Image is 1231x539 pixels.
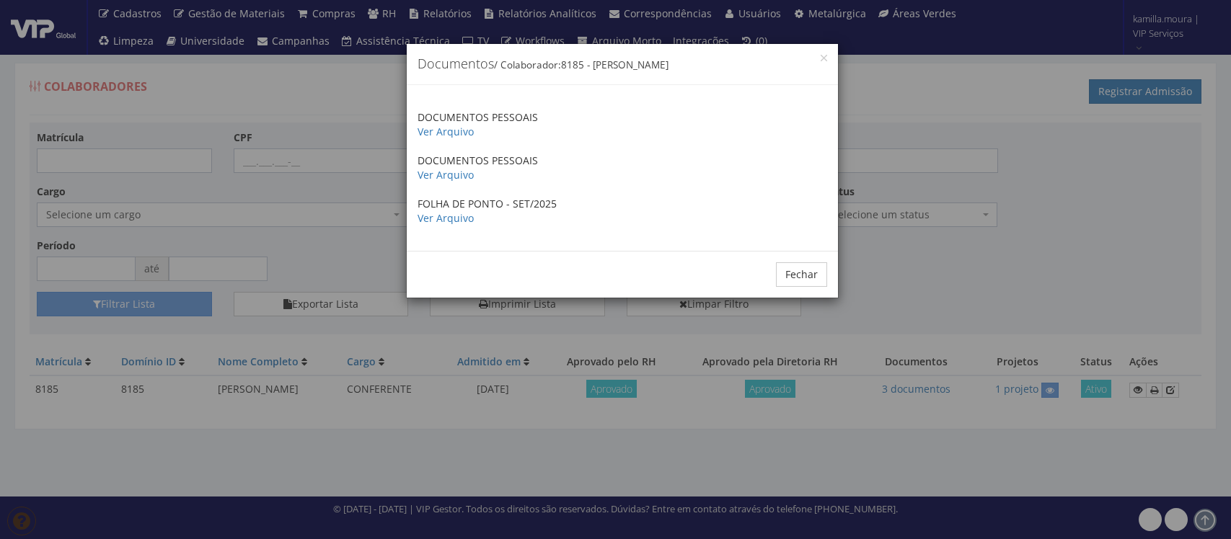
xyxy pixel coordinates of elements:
[494,58,669,71] small: / Colaborador:
[418,153,827,182] p: DOCUMENTOS PESSOAIS
[776,262,827,287] button: Fechar
[418,55,827,73] h4: Documentos
[418,197,827,226] p: FOLHA DE PONTO - SET/2025
[418,125,474,138] a: Ver Arquivo
[418,211,474,225] a: Ver Arquivo
[561,58,669,71] span: 8185 - [PERSON_NAME]
[418,110,827,139] p: DOCUMENTOS PESSOAIS
[418,168,474,182] a: Ver Arquivo
[821,55,827,61] button: Close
